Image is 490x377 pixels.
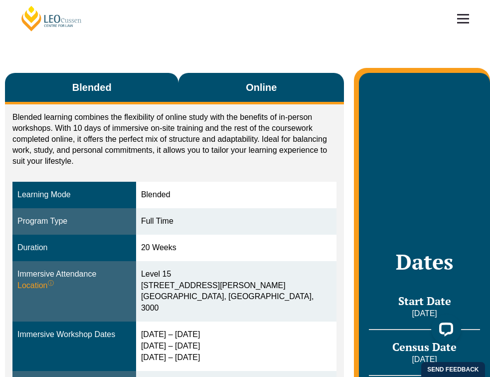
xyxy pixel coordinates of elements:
div: Blended [141,189,331,201]
span: Blended [72,80,112,94]
a: [PERSON_NAME] Centre for Law [20,5,83,32]
h2: Dates [369,249,480,274]
div: Immersive Workshop Dates [17,329,131,341]
div: Immersive Attendance [17,269,131,292]
iframe: LiveChat chat widget [423,310,465,352]
div: Learning Mode [17,189,131,201]
span: Start Date [398,294,451,308]
p: [DATE] [369,354,480,365]
div: Level 15 [STREET_ADDRESS][PERSON_NAME] [GEOGRAPHIC_DATA], [GEOGRAPHIC_DATA], 3000 [141,269,331,314]
div: Duration [17,242,131,254]
span: Online [246,80,277,94]
div: 20 Weeks [141,242,331,254]
span: Census Date [392,340,457,354]
div: Program Type [17,216,131,227]
span: Location [17,280,54,292]
p: [DATE] [369,308,480,319]
div: [DATE] – [DATE] [DATE] – [DATE] [DATE] – [DATE] [141,329,331,364]
sup: ⓘ [48,280,54,287]
div: Full Time [141,216,331,227]
p: Blended learning combines the flexibility of online study with the benefits of in-person workshop... [12,112,336,167]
